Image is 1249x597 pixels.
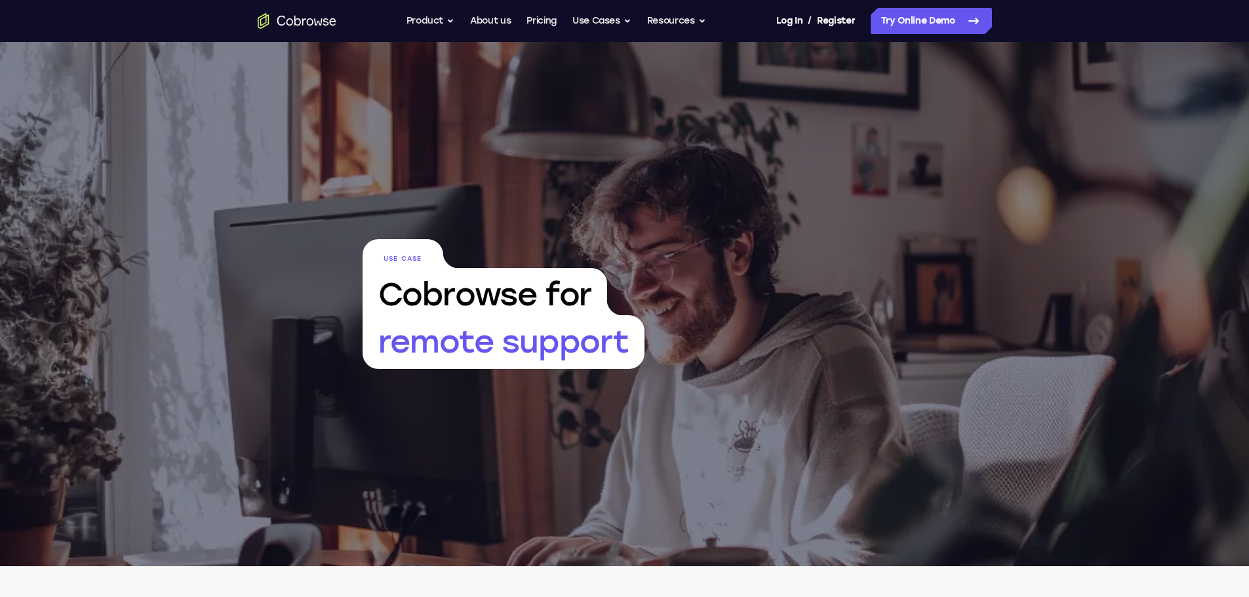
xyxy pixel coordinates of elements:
[647,8,706,34] button: Resources
[808,13,812,29] span: /
[871,8,992,34] a: Try Online Demo
[776,8,803,34] a: Log In
[258,13,336,29] a: Go to the home page
[470,8,511,34] a: About us
[817,8,855,34] a: Register
[406,8,455,34] button: Product
[363,315,644,369] span: remote support
[526,8,557,34] a: Pricing
[363,239,443,268] span: Use Case
[363,268,608,315] span: Cobrowse for
[572,8,631,34] button: Use Cases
